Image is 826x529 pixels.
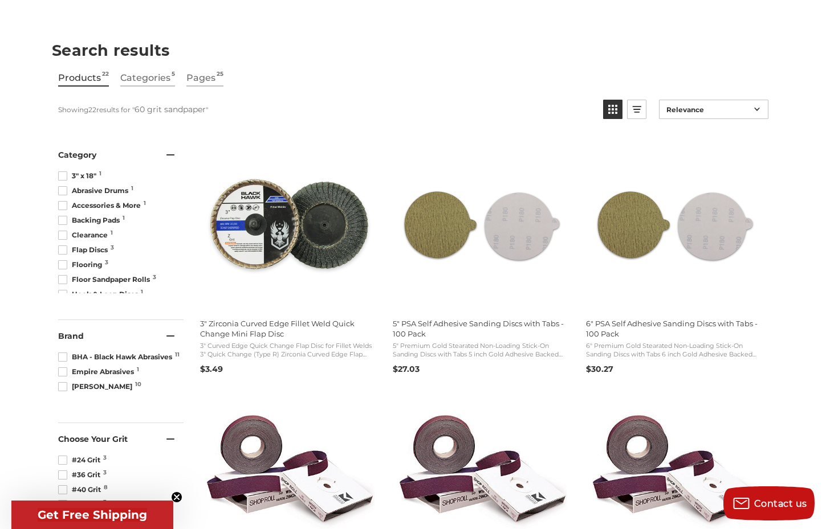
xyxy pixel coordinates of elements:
span: BHA - Black Hawk Abrasives [58,352,176,362]
span: 1 [131,186,133,191]
span: 1 [137,367,139,372]
span: [PERSON_NAME] [58,382,136,392]
span: 3 [111,245,114,251]
div: Showing results for " " [58,100,595,119]
span: Flooring [58,260,105,270]
span: 6" PSA Self Adhesive Sanding Discs with Tabs - 100 Pack [586,318,764,339]
span: Empire Abrasives [58,367,137,377]
span: Accessories & More [58,200,144,211]
span: 3 [103,455,107,461]
span: 3 [103,470,107,475]
a: 6 [584,139,766,378]
span: 1 [144,200,146,206]
a: View grid mode [603,100,622,119]
span: 3 [103,499,107,505]
span: Choose Your Grit [58,434,128,444]
button: Contact us [723,486,815,520]
span: Backing Pads [58,215,123,225]
button: Close teaser [171,491,182,503]
span: 1 [111,230,113,236]
span: Hook & Loop Discs [58,289,141,300]
span: #50 Grit [58,499,104,510]
span: #40 Grit [58,485,104,495]
span: 8 [104,485,108,490]
a: View list mode [627,100,646,119]
span: #36 Grit [58,470,104,480]
span: 1 [99,171,101,177]
div: Get Free ShippingClose teaser [11,501,173,529]
span: 6" Premium Gold Stearated Non-Loading Stick-On Sanding Discs with Tabs 6 inch Gold Adhesive Backe... [586,342,764,359]
span: Abrasive Drums [58,186,132,196]
span: #24 Grit [58,455,104,465]
span: 11 [175,352,180,358]
span: Floor Sandpaper Rolls [58,274,153,285]
span: 22 [102,70,109,85]
a: View Products Tab [58,70,109,87]
h1: Search results [52,43,774,58]
span: 3" x 18" [58,171,100,181]
a: Sort options [659,100,768,119]
span: Contact us [754,498,807,509]
span: 3" Curved Edge Quick Change Flap Disc for Fillet Welds 3" Quick Change (Type R) Zirconia Curved E... [200,342,378,359]
span: 1 [123,215,125,221]
span: 25 [217,70,223,85]
span: 5" PSA Self Adhesive Sanding Discs with Tabs - 100 Pack [393,318,571,339]
span: 3 [153,274,156,280]
span: Relevance [666,105,750,114]
span: Get Free Shipping [38,508,147,522]
a: 5 [391,139,572,378]
span: 3 [105,260,108,265]
span: 10 [135,382,141,387]
span: Clearance [58,230,111,240]
span: 5 [172,70,175,85]
span: 5" Premium Gold Stearated Non-Loading Stick-On Sanding Discs with Tabs 5 inch Gold Adhesive Backe... [393,342,571,359]
span: Category [58,150,96,160]
a: View Pages Tab [186,70,223,87]
span: $30.27 [586,364,613,374]
span: 1 [141,289,143,295]
a: View Categories Tab [120,70,175,87]
span: $27.03 [393,364,420,374]
span: Brand [58,331,84,341]
span: $3.49 [200,364,223,374]
b: 22 [88,105,96,114]
a: 3 [198,139,380,378]
span: Flap Discs [58,245,111,255]
span: 3" Zirconia Curved Edge Fillet Weld Quick Change Mini Flap Disc [200,318,378,339]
